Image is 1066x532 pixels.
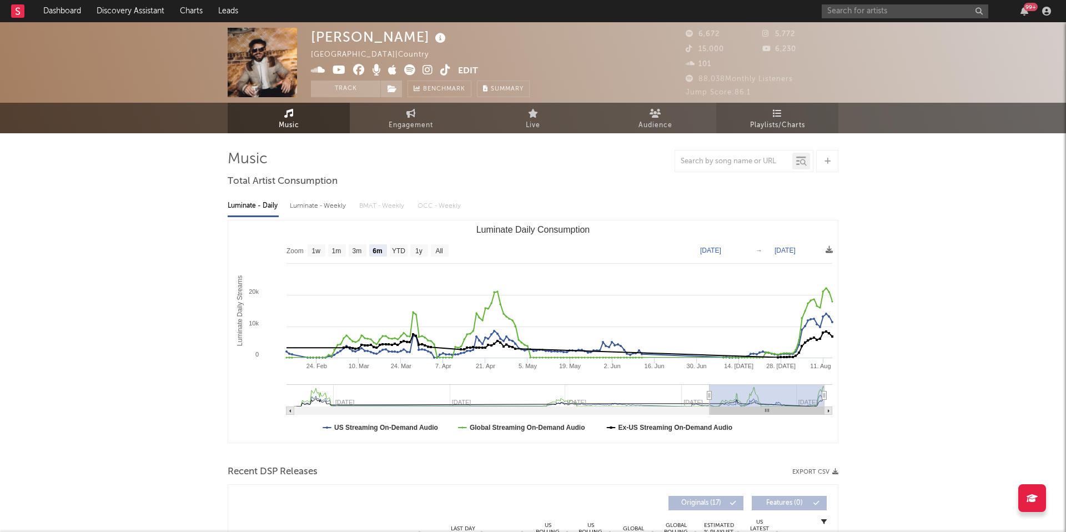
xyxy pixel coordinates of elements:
text: 16. Jun [645,363,665,369]
span: Music [279,119,299,132]
text: YTD [392,247,405,255]
text: 20k [249,288,259,295]
text: 1m [332,247,341,255]
button: Export CSV [792,469,838,475]
span: Live [526,119,540,132]
text: 30. Jun [687,363,707,369]
a: Engagement [350,103,472,133]
div: Luminate - Weekly [290,197,348,215]
span: 101 [686,61,711,68]
text: 14. [DATE] [724,363,753,369]
text: Luminate Daily Consumption [476,225,590,234]
button: Summary [477,81,530,97]
span: Summary [491,86,524,92]
span: Benchmark [423,83,465,96]
text: 1y [415,247,423,255]
a: Music [228,103,350,133]
span: 5,772 [762,31,795,38]
svg: Luminate Daily Consumption [228,220,838,443]
text: 28. [DATE] [766,363,796,369]
text: 7. Apr [435,363,451,369]
a: Live [472,103,594,133]
span: Features ( 0 ) [759,500,810,506]
a: Playlists/Charts [716,103,838,133]
text: 19. May [559,363,581,369]
span: 6,230 [762,46,796,53]
text: 5. May [519,363,537,369]
a: Benchmark [408,81,471,97]
span: Engagement [389,119,433,132]
div: Luminate - Daily [228,197,279,215]
span: 6,672 [686,31,720,38]
text: 10k [249,320,259,327]
text: 21. Apr [476,363,495,369]
span: Total Artist Consumption [228,175,338,188]
span: Playlists/Charts [750,119,805,132]
span: 88,038 Monthly Listeners [686,76,793,83]
text: 0 [255,351,259,358]
text: US Streaming On-Demand Audio [334,424,438,431]
button: Edit [458,64,478,78]
text: 6m [373,247,382,255]
input: Search by song name or URL [675,157,792,166]
text: Global Streaming On-Demand Audio [470,424,585,431]
span: Jump Score: 86.1 [686,89,751,96]
div: [GEOGRAPHIC_DATA] | Country [311,48,441,62]
span: Audience [638,119,672,132]
span: Originals ( 17 ) [676,500,727,506]
button: Track [311,81,380,97]
text: [DATE] [775,247,796,254]
span: Recent DSP Releases [228,465,318,479]
button: Features(0) [752,496,827,510]
a: Audience [594,103,716,133]
div: 99 + [1024,3,1038,11]
text: 11. Aug [810,363,831,369]
text: 24. Mar [391,363,412,369]
div: [PERSON_NAME] [311,28,449,46]
text: 1w [312,247,321,255]
text: 3m [353,247,362,255]
text: 2. Jun [604,363,621,369]
button: Originals(17) [668,496,743,510]
text: Luminate Daily Streams [236,275,244,346]
span: 15,000 [686,46,724,53]
text: All [435,247,443,255]
text: → [756,247,762,254]
text: 24. Feb [306,363,327,369]
text: [DATE] [700,247,721,254]
text: 10. Mar [349,363,370,369]
text: Zoom [286,247,304,255]
text: Ex-US Streaming On-Demand Audio [619,424,733,431]
input: Search for artists [822,4,988,18]
button: 99+ [1020,7,1028,16]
